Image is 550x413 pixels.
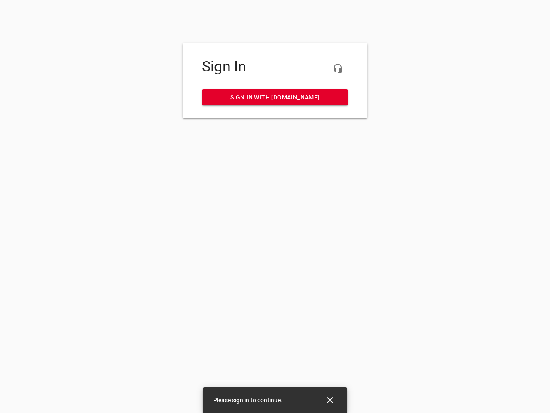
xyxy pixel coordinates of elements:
[213,397,282,404] span: Please sign in to continue.
[327,58,348,79] button: Live Chat
[320,390,340,410] button: Close
[202,58,348,75] h4: Sign In
[202,89,348,105] a: Sign in with [DOMAIN_NAME]
[209,92,341,103] span: Sign in with [DOMAIN_NAME]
